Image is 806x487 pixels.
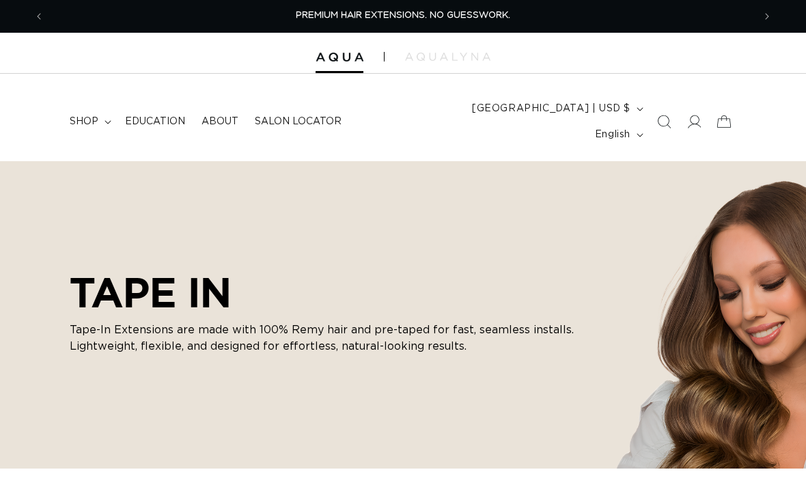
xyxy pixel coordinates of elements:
h2: TAPE IN [70,268,589,316]
a: Salon Locator [247,107,350,136]
img: aqualyna.com [405,53,490,61]
span: Salon Locator [255,115,342,128]
summary: shop [61,107,117,136]
p: Tape-In Extensions are made with 100% Remy hair and pre-taped for fast, seamless installs. Lightw... [70,322,589,354]
button: [GEOGRAPHIC_DATA] | USD $ [464,96,649,122]
a: About [193,107,247,136]
span: [GEOGRAPHIC_DATA] | USD $ [472,102,630,116]
span: English [595,128,630,142]
span: PREMIUM HAIR EXTENSIONS. NO GUESSWORK. [296,11,510,20]
button: Previous announcement [24,3,54,29]
summary: Search [649,107,679,137]
img: Aqua Hair Extensions [316,53,363,62]
span: About [201,115,238,128]
a: Education [117,107,193,136]
span: shop [70,115,98,128]
button: English [587,122,649,148]
button: Next announcement [752,3,782,29]
span: Education [125,115,185,128]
